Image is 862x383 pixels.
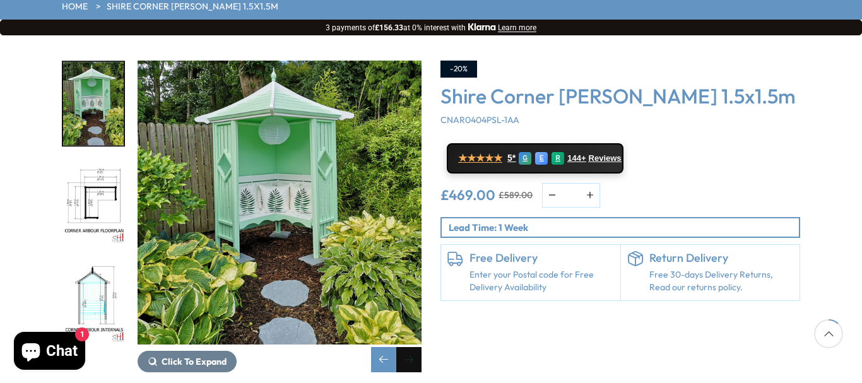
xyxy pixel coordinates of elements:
ins: £469.00 [440,188,495,202]
div: 10 / 14 [62,258,125,345]
img: SHIRECORNERARBOUR_cust2_06028f20-9bc1-4b1a-be9f-6f258fcae633_200x200.jpg [63,62,124,146]
span: 144+ [567,153,586,163]
span: Click To Expand [162,356,227,367]
button: Click To Expand [138,351,237,372]
div: 8 / 14 [138,61,422,372]
div: 9 / 14 [62,160,125,246]
img: Shire Corner Arbour 1.5x1.5m - Best Shed [138,61,422,345]
span: Reviews [589,153,622,163]
a: HOME [62,1,88,13]
div: E [535,152,548,165]
h3: Shire Corner [PERSON_NAME] 1.5x1.5m [440,84,800,108]
a: ★★★★★ 5* G E R 144+ Reviews [447,143,623,174]
div: Previous slide [371,347,396,372]
div: G [519,152,531,165]
div: -20% [440,61,477,78]
div: 8 / 14 [62,61,125,147]
div: Next slide [396,347,422,372]
a: Shire Corner [PERSON_NAME] 1.5x1.5m [107,1,278,13]
h6: Free Delivery [469,251,614,265]
img: CornerArbourINTERNALSTEMPLATE_72ff8db8-e3fd-4789-8542-480a971fc2d8_200x200.jpg [63,259,124,343]
span: ★★★★★ [458,152,502,164]
span: CNAR0404PSL-1AA [440,114,519,126]
a: Enter your Postal code for Free Delivery Availability [469,269,614,293]
del: £589.00 [499,191,533,199]
p: Free 30-days Delivery Returns, Read our returns policy. [649,269,794,293]
div: R [552,152,564,165]
img: CornerArbourFLOORPLANTEMPLATE_b6bf55b5-259c-4376-a3d0-b72d02072c96_200x200.jpg [63,161,124,245]
h6: Return Delivery [649,251,794,265]
p: Lead Time: 1 Week [449,221,799,234]
inbox-online-store-chat: Shopify online store chat [10,332,89,373]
